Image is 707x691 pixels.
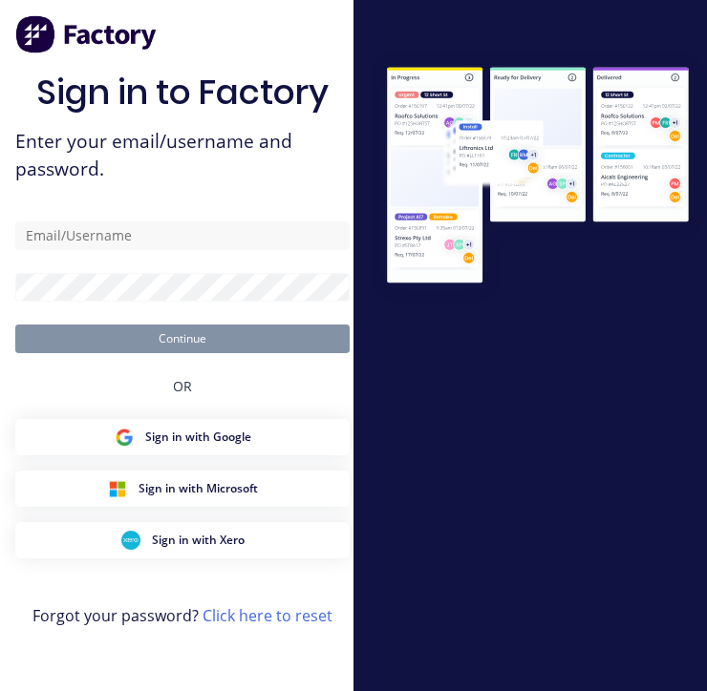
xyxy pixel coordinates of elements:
[15,522,350,558] button: Xero Sign inSign in with Xero
[115,428,134,447] img: Google Sign in
[15,221,350,250] input: Email/Username
[36,72,329,113] h1: Sign in to Factory
[173,353,192,419] div: OR
[203,605,332,626] a: Click here to reset
[108,479,127,498] img: Microsoft Sign in
[152,532,245,549] span: Sign in with Xero
[369,51,707,303] img: Sign in
[15,128,350,183] span: Enter your email/username and password.
[32,604,332,627] span: Forgot your password?
[139,480,258,497] span: Sign in with Microsoft
[121,531,140,550] img: Xero Sign in
[15,419,350,455] button: Google Sign inSign in with Google
[15,325,350,353] button: Continue
[15,15,159,53] img: Factory
[15,471,350,507] button: Microsoft Sign inSign in with Microsoft
[145,429,251,446] span: Sign in with Google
